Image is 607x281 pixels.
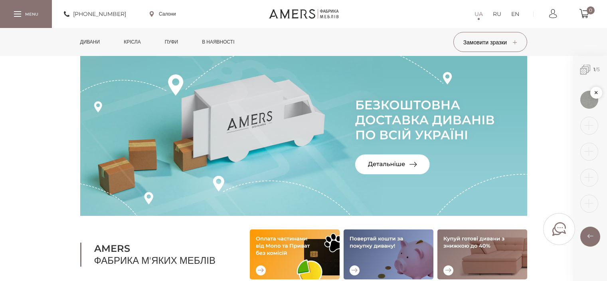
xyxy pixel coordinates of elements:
a: RU [493,9,501,19]
a: [PHONE_NUMBER] [64,9,126,19]
span: 5 [597,66,600,72]
a: EN [511,9,519,19]
img: 1576664823.jpg [580,91,598,109]
span: / [573,56,607,84]
a: Дивани [74,28,106,56]
b: 1 [593,66,595,72]
span: Замовити зразки [463,39,517,46]
a: в наявності [196,28,240,56]
b: AMERS [94,243,230,255]
img: Купуй готові дивани зі знижкою до 40% [437,229,527,279]
a: Салони [150,10,176,18]
a: UA [475,9,483,19]
a: Пуфи [159,28,184,56]
h1: Фабрика м'яких меблів [80,243,230,267]
button: Замовити зразки [453,32,527,52]
a: Крісла [118,28,146,56]
img: Оплата частинами від Mono та Приват без комісій [250,229,340,279]
span: 0 [587,6,595,14]
img: Повертай кошти за покупку дивану [344,229,433,279]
